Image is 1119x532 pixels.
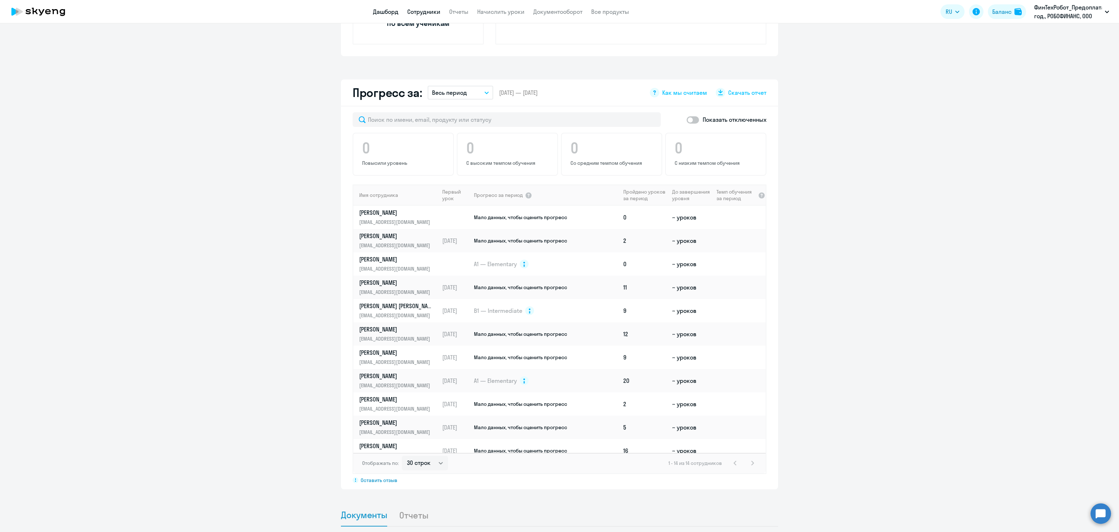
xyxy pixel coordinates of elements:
[439,369,473,392] td: [DATE]
[359,241,434,249] p: [EMAIL_ADDRESS][DOMAIN_NAME]
[359,325,434,333] p: [PERSON_NAME]
[359,232,434,240] p: [PERSON_NAME]
[341,509,387,520] span: Документы
[669,229,713,252] td: ~ уроков
[359,311,434,319] p: [EMAIL_ADDRESS][DOMAIN_NAME]
[353,85,422,100] h2: Прогресс за:
[1030,3,1113,20] button: ФинТехРобот_Предоплата_Договор_2025 год., РОБОФИНАНС, ООО
[359,335,434,343] p: [EMAIL_ADDRESS][DOMAIN_NAME]
[620,369,669,392] td: 20
[669,185,713,206] th: До завершения уровня
[359,381,434,389] p: [EMAIL_ADDRESS][DOMAIN_NAME]
[662,89,707,97] span: Как мы считаем
[620,346,669,369] td: 9
[359,209,434,217] p: [PERSON_NAME]
[359,288,434,296] p: [EMAIL_ADDRESS][DOMAIN_NAME]
[341,504,778,527] ul: Tabs
[359,419,434,427] p: [PERSON_NAME]
[359,428,434,436] p: [EMAIL_ADDRESS][DOMAIN_NAME]
[669,299,713,322] td: ~ уроков
[669,252,713,276] td: ~ уроков
[359,419,439,436] a: [PERSON_NAME][EMAIL_ADDRESS][DOMAIN_NAME]
[946,7,952,16] span: RU
[449,8,468,15] a: Отчеты
[359,372,434,380] p: [PERSON_NAME]
[620,392,669,416] td: 2
[359,255,434,263] p: [PERSON_NAME]
[353,185,439,206] th: Имя сотрудника
[728,89,766,97] span: Скачать отчет
[669,369,713,392] td: ~ уроков
[474,214,567,221] span: Мало данных, чтобы оценить прогресс
[439,299,473,322] td: [DATE]
[353,112,661,127] input: Поиск по имени, email, продукту или статусу
[474,331,567,337] span: Мало данных, чтобы оценить прогресс
[716,189,756,202] span: Темп обучения за период
[359,279,439,296] a: [PERSON_NAME][EMAIL_ADDRESS][DOMAIN_NAME]
[988,4,1026,19] a: Балансbalance
[474,401,567,407] span: Мало данных, чтобы оценить прогресс
[359,442,434,450] p: [PERSON_NAME]
[620,322,669,346] td: 12
[668,460,722,466] span: 1 - 14 из 14 сотрудников
[474,192,523,198] span: Прогресс за период
[620,276,669,299] td: 11
[669,322,713,346] td: ~ уроков
[359,279,434,287] p: [PERSON_NAME]
[439,439,473,462] td: [DATE]
[359,265,434,273] p: [EMAIL_ADDRESS][DOMAIN_NAME]
[359,209,439,226] a: [PERSON_NAME][EMAIL_ADDRESS][DOMAIN_NAME]
[474,307,522,315] span: B1 — Intermediate
[407,8,440,15] a: Сотрудники
[620,416,669,439] td: 5
[669,439,713,462] td: ~ уроков
[439,322,473,346] td: [DATE]
[1014,8,1022,15] img: balance
[474,447,567,454] span: Мало данных, чтобы оценить прогресс
[477,8,525,15] a: Начислить уроки
[439,346,473,369] td: [DATE]
[439,185,473,206] th: Первый урок
[359,302,434,310] p: [PERSON_NAME] [PERSON_NAME]
[439,416,473,439] td: [DATE]
[439,229,473,252] td: [DATE]
[474,424,567,431] span: Мало данных, чтобы оценить прогресс
[499,89,538,97] span: [DATE] — [DATE]
[428,86,493,100] button: Весь период
[359,325,439,343] a: [PERSON_NAME][EMAIL_ADDRESS][DOMAIN_NAME]
[359,218,434,226] p: [EMAIL_ADDRESS][DOMAIN_NAME]
[620,206,669,229] td: 0
[362,460,399,466] span: Отображать по:
[432,88,467,97] p: Весь период
[359,372,439,389] a: [PERSON_NAME][EMAIL_ADDRESS][DOMAIN_NAME]
[474,237,567,244] span: Мало данных, чтобы оценить прогресс
[1034,3,1102,20] p: ФинТехРобот_Предоплата_Договор_2025 год., РОБОФИНАНС, ООО
[359,395,439,413] a: [PERSON_NAME][EMAIL_ADDRESS][DOMAIN_NAME]
[439,392,473,416] td: [DATE]
[359,442,439,459] a: [PERSON_NAME][EMAIL_ADDRESS][DOMAIN_NAME]
[359,349,439,366] a: [PERSON_NAME][EMAIL_ADDRESS][DOMAIN_NAME]
[703,115,766,124] p: Показать отключенных
[669,392,713,416] td: ~ уроков
[669,206,713,229] td: ~ уроков
[474,260,517,268] span: A1 — Elementary
[359,358,434,366] p: [EMAIL_ADDRESS][DOMAIN_NAME]
[474,284,567,291] span: Мало данных, чтобы оценить прогресс
[359,302,439,319] a: [PERSON_NAME] [PERSON_NAME][EMAIL_ADDRESS][DOMAIN_NAME]
[669,346,713,369] td: ~ уроков
[620,439,669,462] td: 16
[620,185,669,206] th: Пройдено уроков за период
[669,276,713,299] td: ~ уроков
[474,377,517,385] span: A1 — Elementary
[533,8,582,15] a: Документооборот
[359,255,439,273] a: [PERSON_NAME][EMAIL_ADDRESS][DOMAIN_NAME]
[359,232,439,249] a: [PERSON_NAME][EMAIL_ADDRESS][DOMAIN_NAME]
[359,395,434,403] p: [PERSON_NAME]
[620,252,669,276] td: 0
[359,451,434,459] p: [EMAIL_ADDRESS][DOMAIN_NAME]
[941,4,965,19] button: RU
[359,349,434,357] p: [PERSON_NAME]
[620,299,669,322] td: 9
[591,8,629,15] a: Все продукты
[620,229,669,252] td: 2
